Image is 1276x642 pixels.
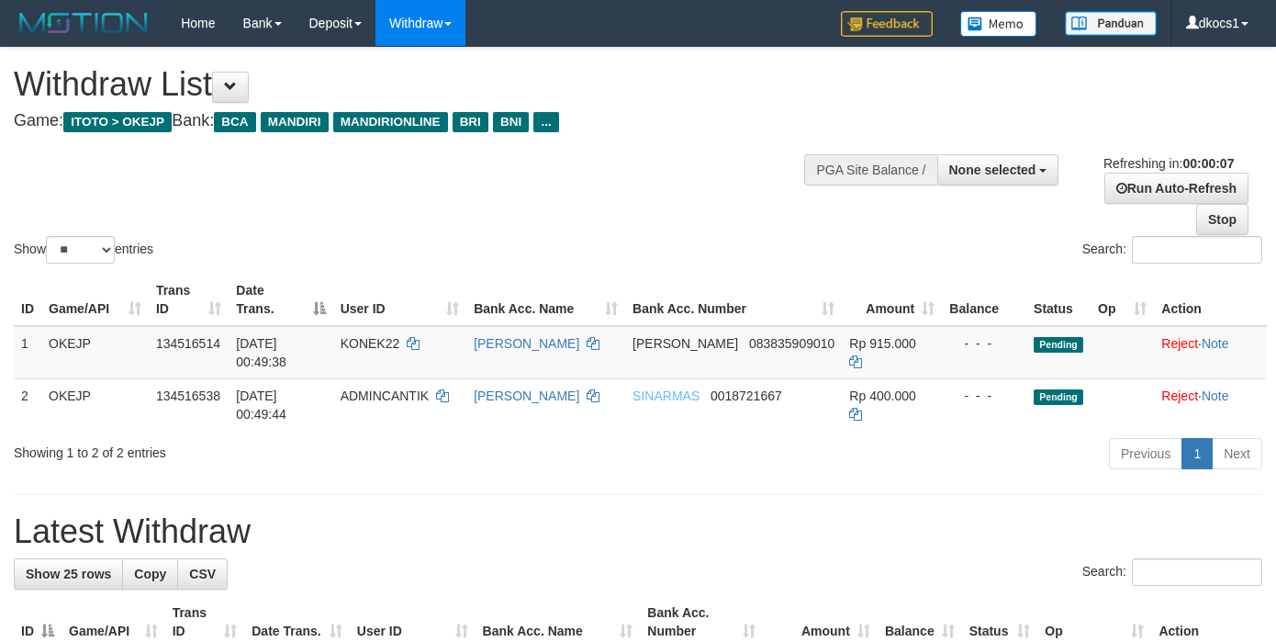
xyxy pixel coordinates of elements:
span: Pending [1034,389,1083,405]
span: None selected [949,163,1036,177]
a: Stop [1196,204,1248,235]
h4: Game: Bank: [14,112,833,130]
th: Bank Acc. Number: activate to sort column ascending [625,274,842,326]
th: ID [14,274,41,326]
h1: Withdraw List [14,66,833,103]
td: 2 [14,378,41,431]
div: - - - [949,334,1019,353]
a: Run Auto-Refresh [1104,173,1248,204]
input: Search: [1132,236,1262,264]
a: Copy [122,558,178,590]
div: Showing 1 to 2 of 2 entries [14,436,518,462]
th: Bank Acc. Name: activate to sort column ascending [466,274,625,326]
a: Reject [1161,336,1198,351]
a: [PERSON_NAME] [474,389,579,403]
img: panduan.png [1065,11,1157,36]
span: Rp 400.000 [849,389,915,403]
td: · [1154,378,1267,431]
span: Copy [134,567,166,581]
th: Action [1154,274,1267,326]
strong: 00:00:07 [1182,156,1234,171]
span: CSV [189,567,216,581]
label: Show entries [14,236,153,264]
span: ... [533,112,558,132]
span: ADMINCANTIK [341,389,429,403]
a: CSV [177,558,228,590]
span: BCA [214,112,255,132]
a: [PERSON_NAME] [474,336,579,351]
th: Status [1026,274,1091,326]
span: 134516538 [156,389,220,403]
span: Pending [1034,337,1083,353]
span: ITOTO > OKEJP [63,112,172,132]
th: Date Trans.: activate to sort column descending [229,274,332,326]
span: [DATE] 00:49:38 [236,336,286,369]
td: 1 [14,326,41,379]
span: Copy 0018721667 to clipboard [711,389,782,403]
a: Next [1212,438,1262,469]
div: PGA Site Balance / [804,154,936,186]
span: MANDIRI [261,112,329,132]
td: OKEJP [41,378,149,431]
th: Trans ID: activate to sort column ascending [149,274,229,326]
input: Search: [1132,558,1262,586]
th: Op: activate to sort column ascending [1091,274,1154,326]
select: Showentries [46,236,115,264]
a: Previous [1109,438,1182,469]
a: Show 25 rows [14,558,123,590]
span: [DATE] 00:49:44 [236,389,286,422]
span: KONEK22 [341,336,400,351]
label: Search: [1082,236,1262,264]
button: None selected [937,154,1059,186]
img: Button%20Memo.svg [960,11,1037,37]
span: BNI [493,112,529,132]
td: · [1154,326,1267,379]
span: 134516514 [156,336,220,351]
td: OKEJP [41,326,149,379]
img: Feedback.jpg [841,11,933,37]
span: [PERSON_NAME] [632,336,738,351]
h1: Latest Withdraw [14,513,1262,550]
span: Refreshing in: [1103,156,1234,171]
span: Copy 083835909010 to clipboard [749,336,834,351]
span: BRI [453,112,488,132]
label: Search: [1082,558,1262,586]
a: Reject [1161,389,1198,403]
span: MANDIRIONLINE [333,112,448,132]
a: Note [1202,389,1229,403]
a: 1 [1181,438,1213,469]
th: User ID: activate to sort column ascending [333,274,466,326]
span: Rp 915.000 [849,336,915,351]
th: Balance [942,274,1026,326]
th: Amount: activate to sort column ascending [842,274,942,326]
img: MOTION_logo.png [14,9,153,37]
a: Note [1202,336,1229,351]
th: Game/API: activate to sort column ascending [41,274,149,326]
span: SINARMAS [632,389,700,403]
div: - - - [949,387,1019,405]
